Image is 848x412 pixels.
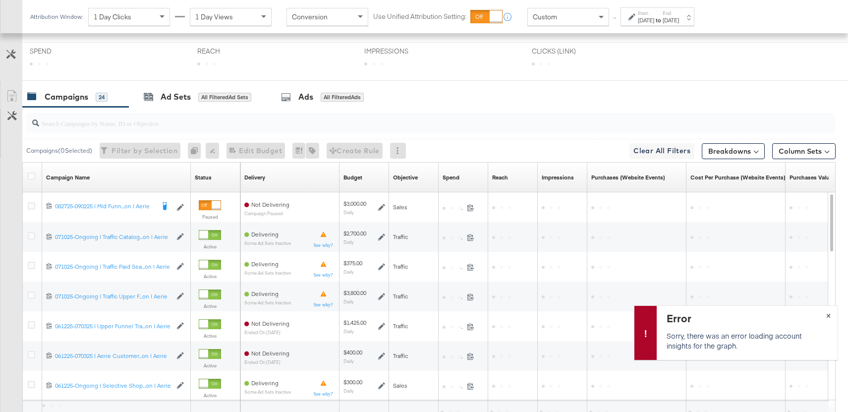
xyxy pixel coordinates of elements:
[46,174,90,181] div: Campaign Name
[199,273,221,280] label: Active
[343,328,354,334] sub: Daily
[199,392,221,399] label: Active
[244,174,265,181] a: Reflects the ability of your Ad Campaign to achieve delivery based on ad states, schedule and bud...
[343,289,366,297] div: $3,800.00
[343,378,362,386] div: $300.00
[343,388,354,394] sub: Daily
[55,202,154,210] div: 082725-090225 | Mid Funn...on | Aerie
[244,211,289,216] sub: Campaign Paused
[629,143,694,159] button: Clear All Filters
[251,260,279,268] span: Delivering
[251,379,279,387] span: Delivering
[343,209,354,215] sub: Daily
[199,333,221,339] label: Active
[251,231,279,238] span: Delivering
[393,322,408,330] span: Traffic
[343,230,366,237] div: $2,700.00
[198,93,251,102] div: All Filtered Ad Sets
[492,174,508,181] a: The number of people your ad was served to.
[633,145,690,157] span: Clear All Filters
[690,174,786,181] a: The average cost for each purchase tracked by your Custom Audience pixel on your website after pe...
[161,91,191,103] div: Ad Sets
[244,389,291,395] sub: Some Ad Sets Inactive
[826,309,831,320] span: ×
[667,311,825,325] div: Error
[251,320,289,327] span: Not Delivering
[343,319,366,327] div: $1,425.00
[343,174,362,181] a: The maximum amount you're willing to spend on your ads, on average each day or over the lifetime ...
[393,382,407,389] span: Sales
[610,17,620,20] span: ↑
[343,358,354,364] sub: Daily
[251,201,289,208] span: Not Delivering
[55,233,171,241] a: 071025-Ongoing | Traffic Catalog...on | Aerie
[292,12,328,21] span: Conversion
[690,174,786,181] div: Cost Per Purchase (Website Events)
[373,12,466,21] label: Use Unified Attribution Setting:
[343,349,362,356] div: $400.00
[393,174,418,181] a: Your campaign's objective.
[55,352,171,360] a: 061225-070325 | Aerie Customer...on | Aerie
[702,143,765,159] button: Breakdowns
[443,174,459,181] a: The total amount spent to date.
[55,382,171,390] a: 061225-Ongoing | Selective Shop...on | Aerie
[244,330,289,335] sub: ended on [DATE]
[298,91,313,103] div: Ads
[55,322,171,330] div: 061225-070325 | Upper Funnel Tra...on | Aerie
[343,239,354,245] sub: Daily
[542,174,574,181] a: The number of times your ad was served. On mobile apps an ad is counted as served the first time ...
[638,10,654,16] label: Start:
[96,93,108,102] div: 24
[195,12,233,21] span: 1 Day Views
[55,322,171,331] a: 061225-070325 | Upper Funnel Tra...on | Aerie
[199,362,221,369] label: Active
[188,143,206,159] div: 0
[591,174,665,181] div: Purchases (Website Events)
[667,331,825,351] p: Sorry, there was an error loading account insights for the graph.
[195,174,212,181] a: Shows the current state of your Ad Campaign.
[244,300,291,305] sub: Some Ad Sets Inactive
[199,214,221,220] label: Paused
[343,200,366,208] div: $3,000.00
[46,174,90,181] a: Your campaign name.
[244,270,291,276] sub: Some Ad Sets Inactive
[26,146,92,155] div: Campaigns ( 0 Selected)
[251,290,279,297] span: Delivering
[55,293,171,300] div: 071025-Ongoing | Traffic Upper F...on | Aerie
[251,350,289,357] span: Not Delivering
[244,359,289,365] sub: ended on [DATE]
[443,174,459,181] div: Spend
[393,352,408,359] span: Traffic
[321,93,364,102] div: All Filtered Ads
[199,303,221,309] label: Active
[654,16,663,24] strong: to
[393,174,418,181] div: Objective
[55,202,154,212] a: 082725-090225 | Mid Funn...on | Aerie
[343,269,354,275] sub: Daily
[393,203,407,211] span: Sales
[55,293,171,301] a: 071025-Ongoing | Traffic Upper F...on | Aerie
[638,16,654,24] div: [DATE]
[393,263,408,270] span: Traffic
[591,174,665,181] a: The number of times a purchase was made tracked by your Custom Audience pixel on your website aft...
[533,12,557,21] span: Custom
[663,10,679,16] label: End:
[343,259,362,267] div: $375.00
[393,293,408,300] span: Traffic
[199,243,221,250] label: Active
[244,174,265,181] div: Delivery
[39,110,762,129] input: Search Campaigns by Name, ID or Objective
[30,13,83,20] div: Attribution Window:
[45,91,88,103] div: Campaigns
[492,174,508,181] div: Reach
[244,240,291,246] sub: Some Ad Sets Inactive
[663,16,679,24] div: [DATE]
[772,143,836,159] button: Column Sets
[819,306,838,324] button: ×
[55,263,171,271] a: 071025-Ongoing | Traffic Paid Sea...on | Aerie
[393,233,408,240] span: Traffic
